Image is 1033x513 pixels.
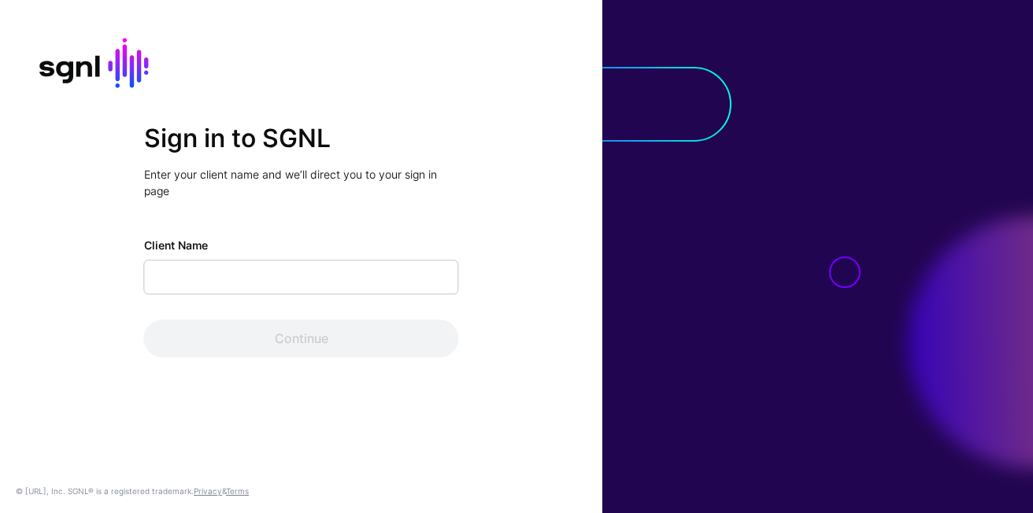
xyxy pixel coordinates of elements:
[144,167,459,200] p: Enter your client name and we’ll direct you to your sign in page
[194,486,222,496] a: Privacy
[16,485,249,497] div: © [URL], Inc. SGNL® is a registered trademark. &
[226,486,249,496] a: Terms
[144,238,208,254] label: Client Name
[144,124,459,153] h2: Sign in to SGNL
